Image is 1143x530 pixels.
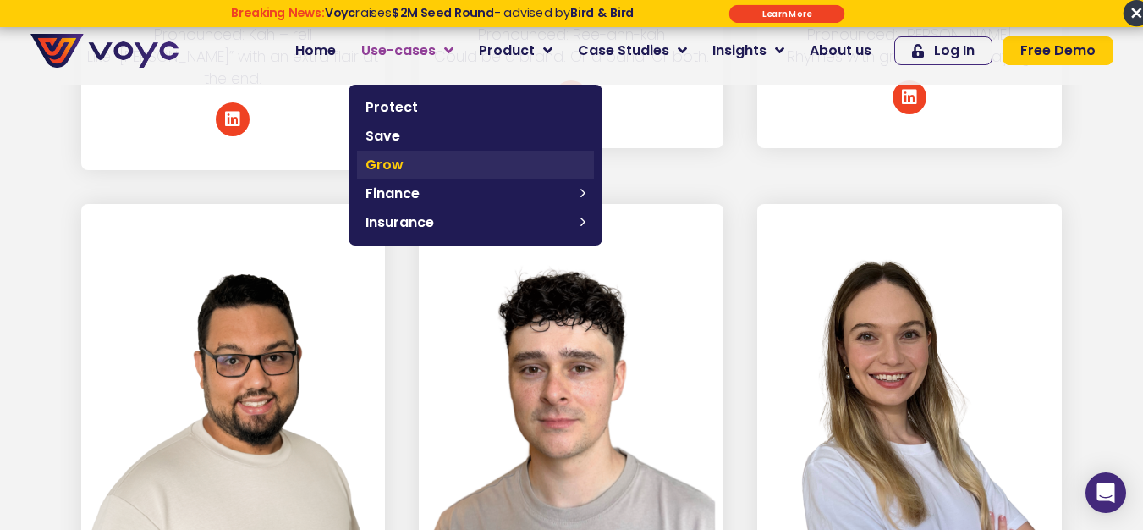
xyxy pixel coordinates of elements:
a: Protect [357,93,594,122]
div: Submit [728,5,844,23]
a: Product [466,34,565,68]
strong: Bird & Bird [569,4,633,21]
a: About us [797,34,884,68]
span: Use-cases [361,41,436,61]
span: Log In [934,44,975,58]
div: Breaking News: Voyc raises $2M Seed Round - advised by Bird & Bird [169,5,695,34]
span: Home [295,41,336,61]
a: Insights [700,34,797,68]
a: Case Studies [565,34,700,68]
a: Finance [357,179,594,208]
span: Grow [365,155,585,175]
span: Case Studies [578,41,669,61]
span: Insurance [365,213,572,233]
a: Log In [894,36,992,65]
img: voyc-full-logo [30,34,179,68]
span: Save [365,126,585,146]
a: Use-cases [349,34,466,68]
strong: Breaking News: [230,4,324,21]
div: Open Intercom Messenger [1085,472,1126,513]
span: raises - advised by [324,4,634,21]
span: Finance [365,184,572,204]
span: Insights [712,41,767,61]
span: Product [479,41,535,61]
span: Protect [365,97,585,118]
span: About us [810,41,871,61]
a: Insurance [357,208,594,237]
strong: $2M Seed Round [392,4,493,21]
span: Free Demo [1020,44,1096,58]
strong: Voyc [324,4,354,21]
a: Home [283,34,349,68]
a: Save [357,122,594,151]
a: Grow [357,151,594,179]
a: Free Demo [1003,36,1113,65]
